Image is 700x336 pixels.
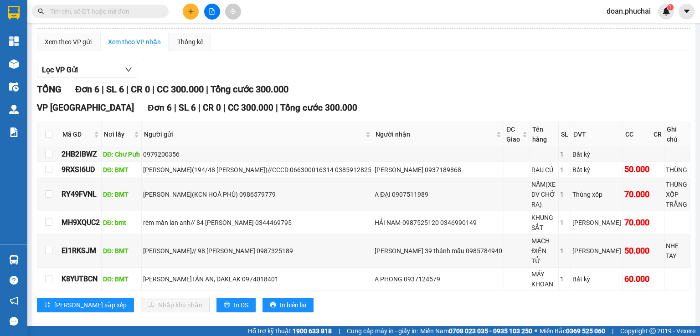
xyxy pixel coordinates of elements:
div: Bất kỳ [572,149,621,159]
span: Đơn 6 [148,102,172,113]
strong: 0708 023 035 - 0935 103 250 [449,327,532,335]
div: Bất kỳ [572,165,621,175]
span: Tổng cước 300.000 [280,102,357,113]
span: | [612,326,613,336]
div: 60.000 [624,273,649,285]
span: down [125,66,132,73]
td: 2HB2IBWZ [60,147,102,162]
img: warehouse-icon [9,59,19,69]
div: NẤM(XE DV CHỞ RA) [531,179,557,209]
div: Xem theo VP nhận [108,37,161,47]
strong: 1900 633 818 [293,327,332,335]
div: RAU CỦ [531,165,557,175]
span: 1 [669,4,672,10]
span: VP [GEOGRAPHIC_DATA] [37,102,134,113]
span: | [206,84,208,95]
sup: 1 [667,4,674,10]
div: A ĐẠI 0907511989 [375,189,502,199]
div: HẢI NAM-0987525120 0346990149 [375,218,502,228]
th: Ghi chú [664,122,690,147]
div: [PERSON_NAME] 0937189868 [375,165,502,175]
td: K8YUTBCN [60,268,102,291]
div: [PERSON_NAME](194/48 [PERSON_NAME])//CCCD:066300016314 0385912825 [143,165,371,175]
span: sort-ascending [44,301,51,309]
div: NHẸ TAY [666,241,689,261]
td: RY49FVNL [60,178,102,211]
span: [PERSON_NAME] sắp xếp [54,300,127,310]
span: | [102,84,104,95]
div: THÙNG XỐP TRẮNG [666,179,689,209]
div: [PERSON_NAME] [572,246,621,256]
span: | [126,84,129,95]
div: 1 [560,189,569,199]
img: warehouse-icon [9,82,19,92]
button: Lọc VP Gửi [37,63,137,77]
span: Hỗ trợ kỹ thuật: [248,326,332,336]
button: downloadNhập kho nhận [141,298,210,312]
div: MẠCH ĐIỆN TỬ [531,236,557,266]
div: 50.000 [624,244,649,257]
div: 1 [560,274,569,284]
div: 9RXSI6UD [62,164,100,175]
span: Cung cấp máy in - giấy in: [347,326,418,336]
span: | [152,84,154,95]
span: message [10,317,18,326]
button: file-add [204,4,220,20]
div: DĐ: BMT [103,165,140,175]
span: Lọc VP Gửi [42,64,78,76]
div: Thống kê [177,37,203,47]
div: 50.000 [624,163,649,176]
div: MH9XQUC2 [62,217,100,228]
span: copyright [649,328,656,334]
th: SL [559,122,571,147]
input: Tìm tên, số ĐT hoặc mã đơn [50,6,158,16]
span: | [223,102,226,113]
span: plus [188,8,194,15]
span: Nơi lấy [104,129,132,139]
span: | [339,326,340,336]
span: notification [10,296,18,305]
div: Thùng xốp [572,189,621,199]
div: KHUNG SẮT [531,213,557,233]
div: K8YUTBCN [62,273,100,285]
span: CR 0 [131,84,150,95]
strong: 0369 525 060 [566,327,605,335]
div: [PERSON_NAME] 39 thánh mẫu 0985784940 [375,246,502,256]
span: Mã GD [62,129,92,139]
span: CC 300.000 [228,102,273,113]
span: CC 300.000 [157,84,204,95]
button: plus [183,4,199,20]
span: Miền Bắc [540,326,605,336]
span: caret-down [683,7,691,15]
span: file-add [209,8,215,15]
div: Bất kỳ [572,274,621,284]
img: icon-new-feature [662,7,670,15]
div: 1 [560,218,569,228]
span: In biên lai [280,300,306,310]
img: logo-vxr [8,6,20,20]
button: printerIn biên lai [262,298,314,312]
div: DĐ: Chư Pưh [103,149,140,159]
span: CR 0 [203,102,221,113]
span: ⚪️ [535,329,537,333]
button: printerIn DS [216,298,256,312]
div: Xem theo VP gửi [45,37,92,47]
span: doan.phuchai [599,5,658,17]
div: 1 [560,149,569,159]
span: | [276,102,278,113]
div: [PERSON_NAME]TÂN AN, DAKLAK 0974018401 [143,274,371,284]
div: [PERSON_NAME]// 98 [PERSON_NAME] 0987325189 [143,246,371,256]
div: DĐ: BMT [103,246,140,256]
th: ĐVT [571,122,623,147]
td: EI1RKSJM [60,234,102,268]
img: dashboard-icon [9,36,19,46]
button: sort-ascending[PERSON_NAME] sắp xếp [37,298,134,312]
div: 1 [560,165,569,175]
img: warehouse-icon [9,105,19,114]
span: Đơn 6 [75,84,99,95]
div: 0979200356 [143,149,371,159]
td: 9RXSI6UD [60,162,102,178]
th: CR [651,122,664,147]
button: caret-down [679,4,695,20]
span: Miền Nam [420,326,532,336]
